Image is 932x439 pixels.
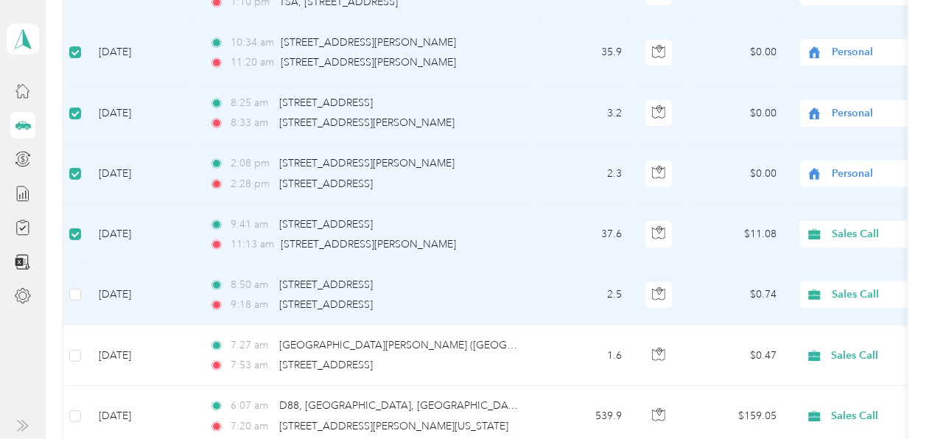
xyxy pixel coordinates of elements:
[279,420,508,432] span: [STREET_ADDRESS][PERSON_NAME][US_STATE]
[231,95,273,111] span: 8:25 am
[279,157,455,169] span: [STREET_ADDRESS][PERSON_NAME]
[231,337,273,354] span: 7:27 am
[281,36,456,49] span: [STREET_ADDRESS][PERSON_NAME]
[685,265,788,326] td: $0.74
[536,205,634,265] td: 37.6
[231,236,274,253] span: 11:13 am
[231,217,273,233] span: 9:41 am
[279,359,373,371] span: [STREET_ADDRESS]
[231,357,273,373] span: 7:53 am
[279,218,373,231] span: [STREET_ADDRESS]
[231,35,274,51] span: 10:34 am
[231,277,273,293] span: 8:50 am
[231,418,273,435] span: 7:20 am
[279,96,373,109] span: [STREET_ADDRESS]
[279,298,373,311] span: [STREET_ADDRESS]
[849,357,932,439] iframe: Everlance-gr Chat Button Frame
[685,83,788,144] td: $0.00
[281,56,456,69] span: [STREET_ADDRESS][PERSON_NAME]
[536,144,634,204] td: 2.3
[87,23,197,83] td: [DATE]
[685,205,788,265] td: $11.08
[87,326,197,386] td: [DATE]
[279,278,373,291] span: [STREET_ADDRESS]
[231,176,273,192] span: 2:28 pm
[279,116,455,129] span: [STREET_ADDRESS][PERSON_NAME]
[685,326,788,386] td: $0.47
[87,144,197,204] td: [DATE]
[87,265,197,326] td: [DATE]
[279,339,806,351] span: [GEOGRAPHIC_DATA][PERSON_NAME] ([GEOGRAPHIC_DATA]), [GEOGRAPHIC_DATA], [GEOGRAPHIC_DATA]
[87,205,197,265] td: [DATE]
[536,265,634,326] td: 2.5
[87,83,197,144] td: [DATE]
[279,399,842,412] span: D88, [GEOGRAPHIC_DATA], [GEOGRAPHIC_DATA], [GEOGRAPHIC_DATA], [US_STATE], 15108, [GEOGRAPHIC_DATA]
[536,326,634,386] td: 1.6
[536,83,634,144] td: 3.2
[231,155,273,172] span: 2:08 pm
[685,23,788,83] td: $0.00
[281,238,456,250] span: [STREET_ADDRESS][PERSON_NAME]
[685,144,788,204] td: $0.00
[279,178,373,190] span: [STREET_ADDRESS]
[231,398,273,414] span: 6:07 am
[231,55,274,71] span: 11:20 am
[231,297,273,313] span: 9:18 am
[536,23,634,83] td: 35.9
[231,115,273,131] span: 8:33 am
